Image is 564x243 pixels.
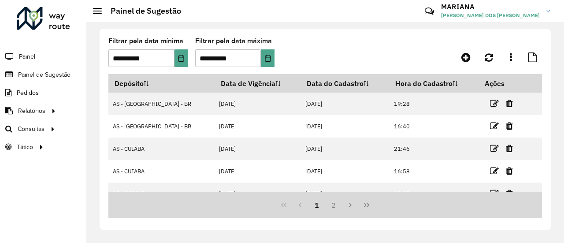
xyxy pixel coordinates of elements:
a: Editar [490,120,499,132]
label: Filtrar pela data mínima [108,36,183,46]
a: Excluir [506,165,513,177]
td: [DATE] [215,115,301,138]
td: [DATE] [301,93,389,115]
a: Editar [490,142,499,154]
td: [DATE] [301,115,389,138]
a: Excluir [506,142,513,154]
a: Excluir [506,97,513,109]
td: AS - CUIABA [108,138,215,160]
span: Consultas [18,124,45,134]
button: Choose Date [174,49,188,67]
td: 18:37 [389,183,478,205]
td: AS - [GEOGRAPHIC_DATA] - BR [108,93,215,115]
span: Tático [17,142,33,152]
span: Relatórios [18,106,45,116]
th: Data de Vigência [215,74,301,93]
a: Excluir [506,187,513,199]
a: Editar [490,187,499,199]
h2: Painel de Sugestão [102,6,181,16]
td: 19:28 [389,93,478,115]
td: [DATE] [301,160,389,183]
td: [DATE] [215,183,301,205]
td: [DATE] [215,93,301,115]
button: Next Page [342,197,359,213]
label: Filtrar pela data máxima [195,36,272,46]
button: Choose Date [261,49,275,67]
a: Contato Rápido [420,2,439,21]
td: [DATE] [301,183,389,205]
a: Excluir [506,120,513,132]
th: Ações [479,74,531,93]
td: AS - GOIANIA [108,183,215,205]
td: 16:40 [389,115,478,138]
span: Painel de Sugestão [18,70,70,79]
td: 21:46 [389,138,478,160]
button: 2 [325,197,342,213]
td: [DATE] [301,138,389,160]
button: Last Page [358,197,375,213]
span: [PERSON_NAME] DOS [PERSON_NAME] [441,11,540,19]
td: [DATE] [215,138,301,160]
td: AS - CUIABA [108,160,215,183]
h3: MARIANA [441,3,540,11]
th: Hora do Cadastro [389,74,478,93]
td: AS - [GEOGRAPHIC_DATA] - BR [108,115,215,138]
span: Painel [19,52,35,61]
td: [DATE] [215,160,301,183]
td: 16:58 [389,160,478,183]
span: Pedidos [17,88,39,97]
a: Editar [490,165,499,177]
th: Depósito [108,74,215,93]
th: Data do Cadastro [301,74,389,93]
button: 1 [308,197,325,213]
a: Editar [490,97,499,109]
